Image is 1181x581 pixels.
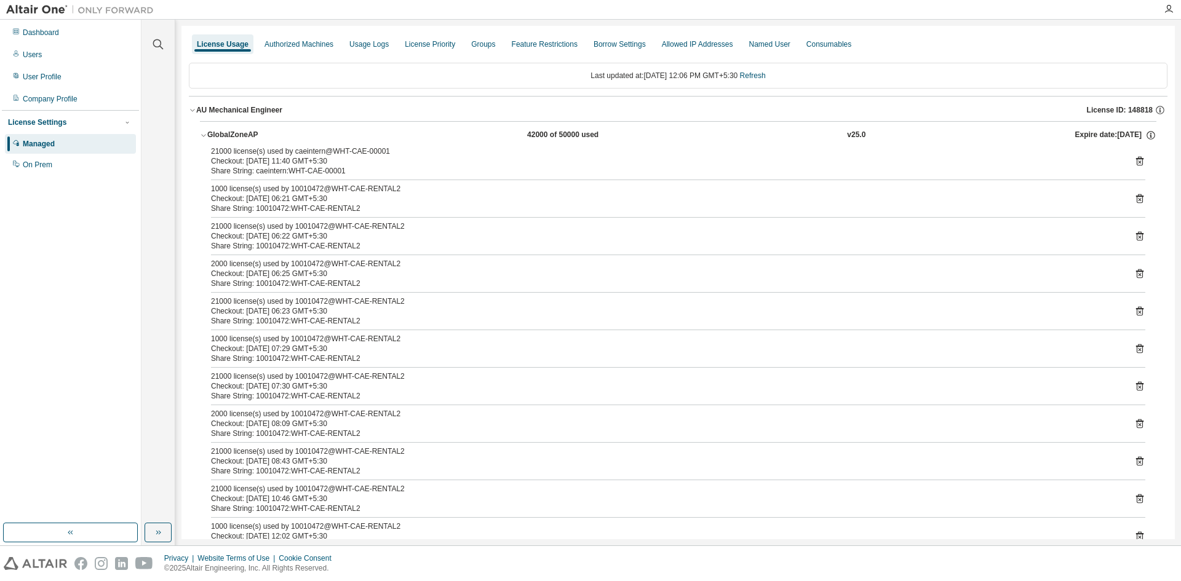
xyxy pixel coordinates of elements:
div: Managed [23,139,55,149]
div: Checkout: [DATE] 10:46 GMT+5:30 [211,494,1116,504]
div: 21000 license(s) used by 10010472@WHT-CAE-RENTAL2 [211,221,1116,231]
div: Cookie Consent [279,553,338,563]
div: Expire date: [DATE] [1075,130,1156,141]
div: Users [23,50,42,60]
div: Checkout: [DATE] 07:30 GMT+5:30 [211,381,1116,391]
div: 21000 license(s) used by 10010472@WHT-CAE-RENTAL2 [211,296,1116,306]
div: Share String: 10010472:WHT-CAE-RENTAL2 [211,354,1116,363]
div: Checkout: [DATE] 06:22 GMT+5:30 [211,231,1116,241]
div: Last updated at: [DATE] 12:06 PM GMT+5:30 [189,63,1167,89]
div: User Profile [23,72,62,82]
div: Checkout: [DATE] 08:43 GMT+5:30 [211,456,1116,466]
div: 1000 license(s) used by 10010472@WHT-CAE-RENTAL2 [211,184,1116,194]
div: Share String: 10010472:WHT-CAE-RENTAL2 [211,279,1116,288]
a: Refresh [740,71,766,80]
div: Checkout: [DATE] 11:40 GMT+5:30 [211,156,1116,166]
div: Checkout: [DATE] 06:25 GMT+5:30 [211,269,1116,279]
div: Checkout: [DATE] 12:02 GMT+5:30 [211,531,1116,541]
div: Feature Restrictions [512,39,578,49]
span: License ID: 148818 [1087,105,1153,115]
div: Usage Logs [349,39,389,49]
div: 21000 license(s) used by 10010472@WHT-CAE-RENTAL2 [211,371,1116,381]
div: Dashboard [23,28,59,38]
button: AU Mechanical EngineerLicense ID: 148818 [189,97,1167,124]
div: Website Terms of Use [197,553,279,563]
img: facebook.svg [74,557,87,570]
div: v25.0 [847,130,865,141]
div: 21000 license(s) used by 10010472@WHT-CAE-RENTAL2 [211,484,1116,494]
div: Share String: 10010472:WHT-CAE-RENTAL2 [211,504,1116,513]
div: Privacy [164,553,197,563]
div: Company Profile [23,94,78,104]
div: Borrow Settings [594,39,646,49]
div: 21000 license(s) used by caeintern@WHT-CAE-00001 [211,146,1116,156]
div: Checkout: [DATE] 08:09 GMT+5:30 [211,419,1116,429]
p: © 2025 Altair Engineering, Inc. All Rights Reserved. [164,563,339,574]
div: 21000 license(s) used by 10010472@WHT-CAE-RENTAL2 [211,446,1116,456]
div: Groups [471,39,495,49]
div: Share String: 10010472:WHT-CAE-RENTAL2 [211,429,1116,438]
div: Share String: caeintern:WHT-CAE-00001 [211,166,1116,176]
img: linkedin.svg [115,557,128,570]
div: AU Mechanical Engineer [196,105,282,115]
div: Share String: 10010472:WHT-CAE-RENTAL2 [211,204,1116,213]
div: 42000 of 50000 used [527,130,638,141]
div: Share String: 10010472:WHT-CAE-RENTAL2 [211,391,1116,401]
div: Share String: 10010472:WHT-CAE-RENTAL2 [211,466,1116,476]
img: Altair One [6,4,160,16]
div: 1000 license(s) used by 10010472@WHT-CAE-RENTAL2 [211,334,1116,344]
div: License Settings [8,117,66,127]
div: On Prem [23,160,52,170]
div: Authorized Machines [264,39,333,49]
div: GlobalZoneAP [207,130,318,141]
img: youtube.svg [135,557,153,570]
div: Checkout: [DATE] 06:21 GMT+5:30 [211,194,1116,204]
div: 2000 license(s) used by 10010472@WHT-CAE-RENTAL2 [211,409,1116,419]
div: 2000 license(s) used by 10010472@WHT-CAE-RENTAL2 [211,259,1116,269]
div: Share String: 10010472:WHT-CAE-RENTAL2 [211,316,1116,326]
button: GlobalZoneAP42000 of 50000 usedv25.0Expire date:[DATE] [200,122,1156,149]
div: Consumables [806,39,851,49]
img: altair_logo.svg [4,557,67,570]
div: Checkout: [DATE] 06:23 GMT+5:30 [211,306,1116,316]
img: instagram.svg [95,557,108,570]
div: License Priority [405,39,455,49]
div: License Usage [197,39,249,49]
div: Checkout: [DATE] 07:29 GMT+5:30 [211,344,1116,354]
div: 1000 license(s) used by 10010472@WHT-CAE-RENTAL2 [211,521,1116,531]
div: Allowed IP Addresses [662,39,733,49]
div: Share String: 10010472:WHT-CAE-RENTAL2 [211,241,1116,251]
div: Named User [749,39,790,49]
